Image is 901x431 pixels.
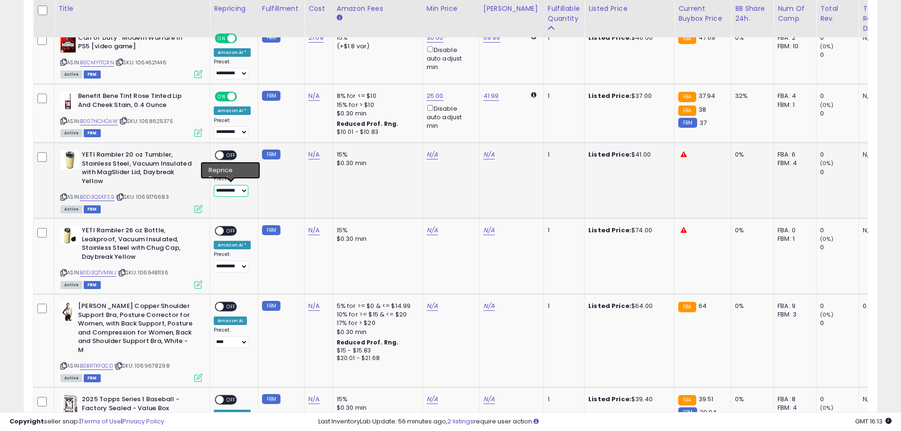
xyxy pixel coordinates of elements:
[699,105,706,114] span: 38
[678,118,697,128] small: FBM
[337,4,419,14] div: Amazon Fees
[122,417,164,426] a: Privacy Policy
[820,150,858,159] div: 0
[778,226,809,235] div: FBA: 0
[588,395,631,404] b: Listed Price:
[588,91,631,100] b: Listed Price:
[308,226,320,235] a: N/A
[262,150,280,159] small: FBM
[84,205,101,213] span: FBM
[548,395,577,404] div: 1
[820,43,833,50] small: (0%)
[735,150,766,159] div: 0%
[427,395,438,404] a: N/A
[116,193,169,201] span: | SKU: 1069176683
[337,328,415,336] div: $0.30 min
[778,4,812,24] div: Num of Comp.
[863,34,877,42] div: N/A
[216,93,227,101] span: ON
[61,302,202,381] div: ASIN:
[588,33,631,42] b: Listed Price:
[427,103,472,131] div: Disable auto adjust min
[84,281,101,289] span: FBM
[678,34,696,44] small: FBA
[337,347,415,355] div: $15 - $15.83
[735,226,766,235] div: 0%
[588,226,667,235] div: $74.00
[308,150,320,159] a: N/A
[778,159,809,167] div: FBM: 4
[820,109,858,118] div: 0
[588,34,667,42] div: $46.00
[262,91,280,101] small: FBM
[84,129,101,137] span: FBM
[214,317,247,325] div: Amazon AI
[588,150,631,159] b: Listed Price:
[214,327,251,348] div: Preset:
[61,129,82,137] span: All listings currently available for purchase on Amazon
[337,92,415,100] div: 8% for <= $10
[80,269,116,277] a: B0D3QTVMWJ
[308,301,320,311] a: N/A
[337,338,399,346] b: Reduced Prof. Rng.
[224,396,239,404] span: OFF
[61,34,76,53] img: 41sQgrrevxL._SL40_.jpg
[337,14,342,22] small: Amazon Fees.
[61,395,79,414] img: 51yV160xfpL._SL40_.jpg
[80,59,114,67] a: B0CMY1TCRN
[84,374,101,382] span: FBM
[588,150,667,159] div: $41.00
[855,417,892,426] span: 2025-09-10 16:13 GMT
[699,91,716,100] span: 37.94
[778,92,809,100] div: FBA: 4
[119,117,173,125] span: | SKU: 1068625375
[61,226,202,288] div: ASIN:
[61,34,202,78] div: ASIN:
[427,150,438,159] a: N/A
[820,101,833,109] small: (0%)
[115,59,166,66] span: | SKU: 1064621446
[61,92,202,136] div: ASIN:
[778,302,809,310] div: FBA: 9
[699,395,714,404] span: 39.51
[214,48,251,57] div: Amazon AI *
[61,281,82,289] span: All listings currently available for purchase on Amazon
[678,92,696,102] small: FBA
[318,417,892,426] div: Last InventoryLab Update: 56 minutes ago, require user action.
[262,4,300,14] div: Fulfillment
[531,92,536,98] i: Calculated using Dynamic Max Price.
[820,51,858,59] div: 0
[483,395,495,404] a: N/A
[214,106,251,115] div: Amazon AI *
[236,93,251,101] span: OFF
[224,151,239,159] span: OFF
[863,4,881,34] div: Total Rev. Diff.
[118,269,168,276] span: | SKU: 1069481136
[588,226,631,235] b: Listed Price:
[778,310,809,319] div: FBM: 3
[820,226,858,235] div: 0
[778,235,809,243] div: FBM: 1
[9,417,164,426] div: seller snap | |
[61,205,82,213] span: All listings currently available for purchase on Amazon
[699,33,716,42] span: 47.69
[262,301,280,311] small: FBM
[337,109,415,118] div: $0.30 min
[588,301,631,310] b: Listed Price:
[262,394,280,404] small: FBM
[216,34,227,42] span: ON
[61,302,76,321] img: 31vUhZ0wXYL._SL40_.jpg
[114,362,170,369] span: | SKU: 1069678298
[778,42,809,51] div: FBM: 10
[61,92,76,111] img: 31PBPp5OATL._SL40_.jpg
[427,301,438,311] a: N/A
[820,4,855,24] div: Total Rev.
[678,106,696,116] small: FBA
[483,301,495,311] a: N/A
[308,395,320,404] a: N/A
[308,4,329,14] div: Cost
[337,302,415,310] div: 5% for >= $0 & <= $14.99
[80,362,113,370] a: B0BRTKFQCD
[61,150,79,169] img: 41ymfKS8SsL._SL40_.jpg
[427,226,438,235] a: N/A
